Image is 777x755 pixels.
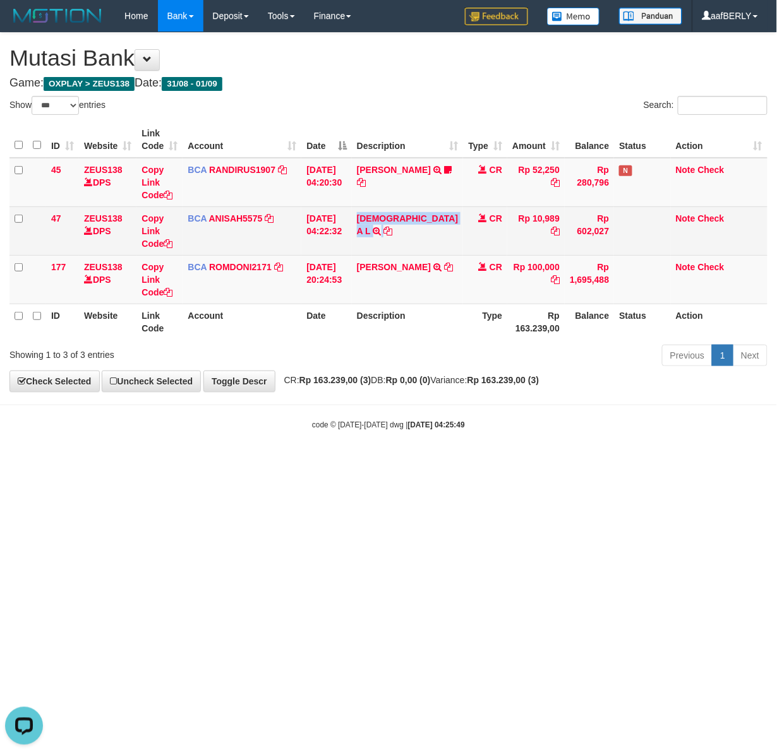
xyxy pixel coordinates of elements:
th: Amount: activate to sort column ascending [507,122,565,158]
th: Balance [565,304,614,340]
a: ZEUS138 [84,165,123,175]
span: OXPLAY > ZEUS138 [44,77,135,91]
input: Search: [678,96,768,115]
a: Copy TENNY SETIAWAN to clipboard [357,177,366,187]
a: Check [698,165,725,175]
a: Note [676,262,696,272]
label: Search: [644,96,768,115]
th: Website: activate to sort column ascending [79,122,136,158]
th: Balance [565,122,614,158]
a: [PERSON_NAME] [357,262,431,272]
label: Show entries [9,96,105,115]
strong: Rp 163.239,00 (3) [467,375,539,385]
td: Rp 52,250 [507,158,565,207]
th: Description: activate to sort column ascending [352,122,463,158]
th: Date [301,304,351,340]
th: Type [463,304,507,340]
a: Copy Rp 52,250 to clipboard [551,177,560,187]
a: 1 [712,345,733,366]
td: Rp 280,796 [565,158,614,207]
a: Uncheck Selected [102,371,201,392]
a: Check [698,213,725,223]
strong: [DATE] 04:25:49 [408,420,465,429]
img: Button%20Memo.svg [547,8,600,25]
span: CR [490,165,502,175]
strong: Rp 0,00 (0) [386,375,431,385]
td: DPS [79,158,136,207]
td: Rp 1,695,488 [565,255,614,304]
a: [PERSON_NAME] [357,165,431,175]
a: RANDIRUS1907 [209,165,275,175]
a: Copy RANDIRUS1907 to clipboard [278,165,287,175]
strong: Rp 163.239,00 (3) [299,375,371,385]
button: Open LiveChat chat widget [5,5,43,43]
th: Type: activate to sort column ascending [463,122,507,158]
a: Copy Link Code [142,165,172,200]
td: DPS [79,206,136,255]
span: BCA [188,262,207,272]
th: ID [46,304,79,340]
td: Rp 602,027 [565,206,614,255]
a: [DEMOGRAPHIC_DATA] A L [357,213,458,236]
a: Copy ABDUL GAFUR to clipboard [444,262,453,272]
th: Status [614,304,670,340]
small: code © [DATE]-[DATE] dwg | [312,420,465,429]
img: panduan.png [619,8,682,25]
td: [DATE] 04:20:30 [301,158,351,207]
th: Date: activate to sort column descending [301,122,351,158]
h1: Mutasi Bank [9,45,768,71]
a: Toggle Descr [203,371,275,392]
th: Website [79,304,136,340]
div: Showing 1 to 3 of 3 entries [9,343,315,361]
th: Account [183,304,301,340]
td: Rp 100,000 [507,255,565,304]
a: Copy MUHAMMAD A L to clipboard [383,226,392,236]
a: Copy Link Code [142,262,172,297]
th: ID: activate to sort column ascending [46,122,79,158]
select: Showentries [32,96,79,115]
th: Link Code: activate to sort column ascending [136,122,183,158]
th: Account: activate to sort column ascending [183,122,301,158]
a: ROMDONI2171 [209,262,272,272]
span: CR [490,262,502,272]
a: Note [676,165,696,175]
th: Rp 163.239,00 [507,304,565,340]
th: Link Code [136,304,183,340]
a: Check [698,262,725,272]
span: BCA [188,165,207,175]
span: 45 [51,165,61,175]
th: Description [352,304,463,340]
span: CR: DB: Variance: [278,375,539,385]
h4: Game: Date: [9,77,768,90]
a: Copy Link Code [142,213,172,249]
td: [DATE] 04:22:32 [301,206,351,255]
span: BCA [188,213,207,223]
a: Note [676,213,696,223]
a: ZEUS138 [84,262,123,272]
th: Action [671,304,768,340]
td: DPS [79,255,136,304]
img: Feedback.jpg [465,8,528,25]
a: Copy ROMDONI2171 to clipboard [274,262,283,272]
span: 31/08 - 01/09 [162,77,222,91]
a: Previous [662,345,713,366]
td: Rp 10,989 [507,206,565,255]
span: Has Note [619,165,632,176]
a: Copy ANISAH5575 to clipboard [265,213,274,223]
a: ANISAH5575 [209,213,263,223]
td: [DATE] 20:24:53 [301,255,351,304]
th: Action: activate to sort column ascending [671,122,768,158]
a: ZEUS138 [84,213,123,223]
span: CR [490,213,502,223]
a: Check Selected [9,371,100,392]
a: Next [733,345,768,366]
a: Copy Rp 10,989 to clipboard [551,226,560,236]
a: Copy Rp 100,000 to clipboard [551,275,560,285]
span: 177 [51,262,66,272]
span: 47 [51,213,61,223]
th: Status [614,122,670,158]
img: MOTION_logo.png [9,6,105,25]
